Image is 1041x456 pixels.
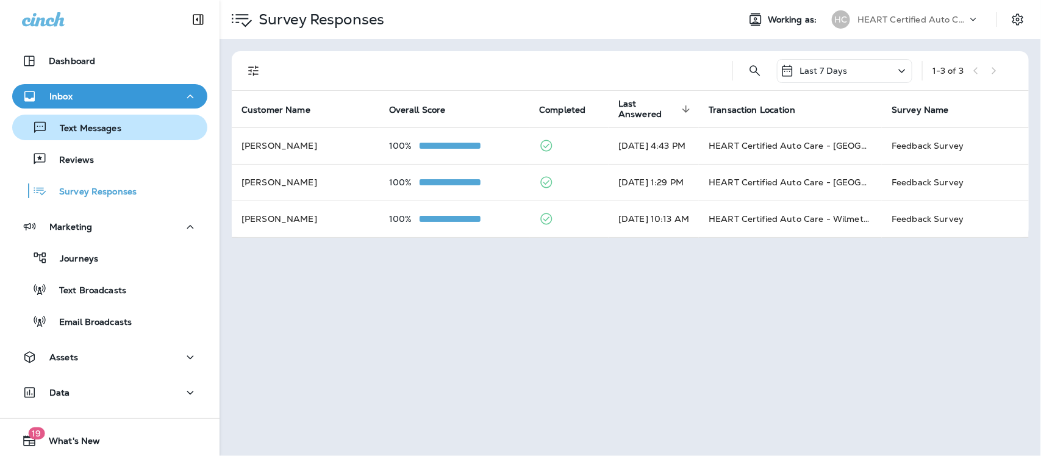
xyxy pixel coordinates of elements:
span: Survey Name [892,104,965,115]
td: HEART Certified Auto Care - [GEOGRAPHIC_DATA] [699,164,882,201]
p: Email Broadcasts [47,317,132,329]
span: Last Answered [618,99,694,119]
button: Text Messages [12,115,207,140]
td: Feedback Survey [882,201,1029,237]
button: Settings [1007,9,1029,30]
p: Text Broadcasts [47,285,126,297]
span: Completed [539,105,585,115]
span: Survey Name [892,105,949,115]
p: Marketing [49,222,92,232]
button: Data [12,380,207,405]
button: 19What's New [12,429,207,453]
p: 100% [389,177,420,187]
span: Customer Name [241,104,326,115]
span: Customer Name [241,105,310,115]
p: Text Messages [48,123,121,135]
button: Marketing [12,215,207,239]
button: Assets [12,345,207,369]
td: [PERSON_NAME] [232,164,379,201]
p: Assets [49,352,78,362]
span: Transaction Location [709,104,811,115]
td: Feedback Survey [882,164,1029,201]
button: Email Broadcasts [12,308,207,334]
button: Search Survey Responses [743,59,767,83]
td: [DATE] 10:13 AM [609,201,699,237]
div: HC [832,10,850,29]
span: Transaction Location [709,105,795,115]
td: [PERSON_NAME] [232,201,379,237]
td: [DATE] 4:43 PM [609,127,699,164]
p: Data [49,388,70,397]
td: HEART Certified Auto Care - [GEOGRAPHIC_DATA] [699,127,882,164]
td: [DATE] 1:29 PM [609,164,699,201]
button: Inbox [12,84,207,109]
p: 100% [389,141,420,151]
td: [PERSON_NAME] [232,127,379,164]
p: Reviews [47,155,94,166]
p: Inbox [49,91,73,101]
button: Reviews [12,146,207,172]
span: What's New [37,436,100,451]
td: Feedback Survey [882,127,1029,164]
p: Journeys [48,254,98,265]
p: 100% [389,214,420,224]
span: Completed [539,104,601,115]
button: Collapse Sidebar [181,7,215,32]
p: Last 7 Days [800,66,848,76]
button: Dashboard [12,49,207,73]
p: Survey Responses [47,187,137,198]
span: 19 [28,427,45,440]
p: Survey Responses [254,10,384,29]
span: Working as: [768,15,820,25]
p: HEART Certified Auto Care [857,15,967,24]
span: Overall Score [389,105,446,115]
span: Last Answered [618,99,678,119]
td: HEART Certified Auto Care - Wilmette [699,201,882,237]
button: Survey Responses [12,178,207,204]
div: 1 - 3 of 3 [932,66,964,76]
button: Journeys [12,245,207,271]
p: Dashboard [49,56,95,66]
button: Filters [241,59,266,83]
button: Text Broadcasts [12,277,207,302]
span: Overall Score [389,104,462,115]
